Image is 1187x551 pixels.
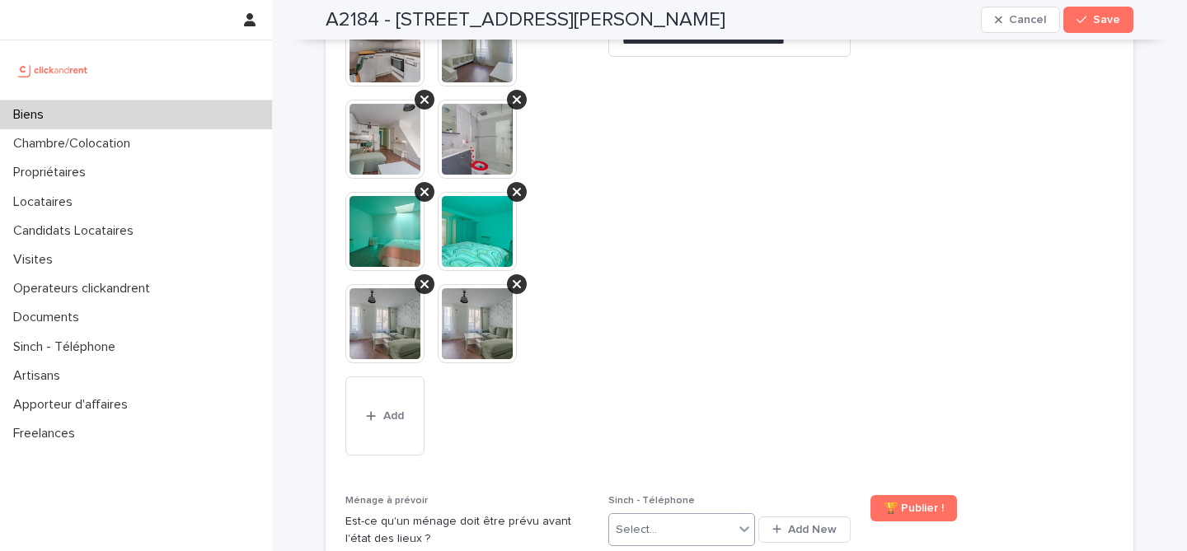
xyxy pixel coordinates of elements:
[608,496,695,506] span: Sinch - Téléphone
[788,524,837,535] span: Add New
[7,281,163,297] p: Operateurs clickandrent
[345,496,428,506] span: Ménage à prévoir
[7,426,88,441] p: Freelances
[1093,14,1120,26] span: Save
[7,194,86,210] p: Locataires
[7,310,92,325] p: Documents
[7,368,73,384] p: Artisans
[616,521,657,539] div: Select...
[7,397,141,413] p: Apporteur d'affaires
[7,252,66,268] p: Visites
[326,8,725,32] h2: A2184 - [STREET_ADDRESS][PERSON_NAME]
[345,513,589,548] p: Est-ce qu'un ménage doit être prévu avant l'état des lieux ?
[870,495,957,521] a: 🏆 Publier !
[383,410,404,422] span: Add
[7,165,99,180] p: Propriétaires
[758,516,851,543] button: Add New
[7,136,143,152] p: Chambre/Colocation
[884,502,944,514] span: 🏆 Publier !
[345,376,425,455] button: Add
[1009,14,1046,26] span: Cancel
[7,223,147,239] p: Candidats Locataires
[7,107,57,123] p: Biens
[981,7,1060,33] button: Cancel
[7,339,129,355] p: Sinch - Téléphone
[1063,7,1133,33] button: Save
[13,54,93,86] img: UCB0brd3T0yccxBKYDjQ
